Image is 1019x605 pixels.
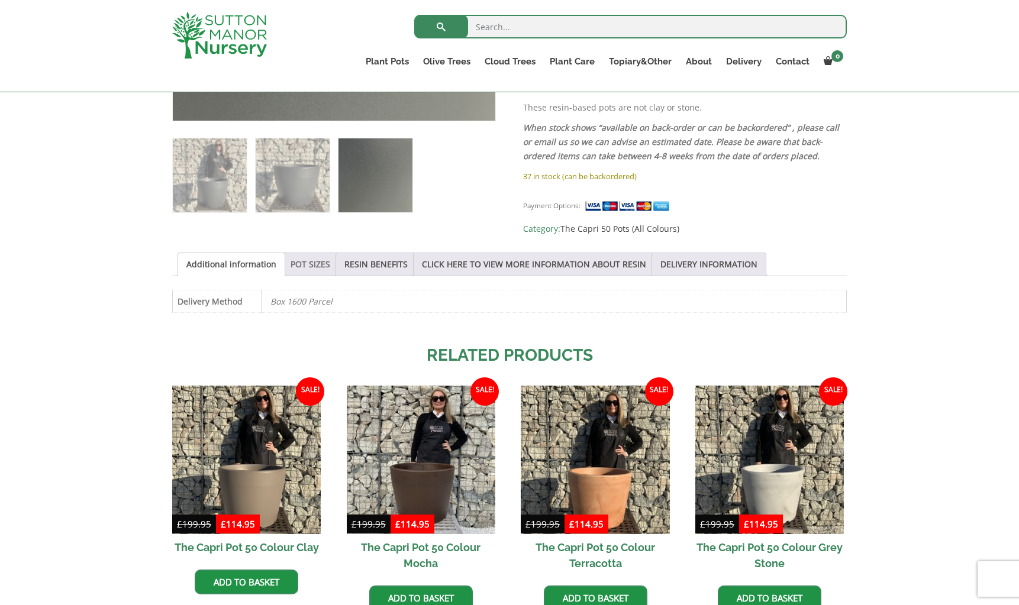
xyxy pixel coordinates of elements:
[695,534,844,577] h2: The Capri Pot 50 Colour Grey Stone
[700,518,734,530] bdi: 199.95
[291,253,330,276] a: POT SIZES
[344,253,408,276] a: RESIN BENEFITS
[395,518,430,530] bdi: 114.95
[585,200,673,212] img: payment supported
[470,377,499,406] span: Sale!
[347,534,495,577] h2: The Capri Pot 50 Colour Mocha
[221,518,226,530] span: £
[831,50,843,62] span: 0
[177,518,182,530] span: £
[523,201,581,210] small: Payment Options:
[359,53,416,70] a: Plant Pots
[296,377,324,406] span: Sale!
[177,518,211,530] bdi: 199.95
[221,518,255,530] bdi: 114.95
[521,534,669,577] h2: The Capri Pot 50 Colour Terracotta
[347,386,495,534] img: The Capri Pot 50 Colour Mocha
[172,343,847,368] h2: Related products
[719,53,769,70] a: Delivery
[645,377,673,406] span: Sale!
[523,169,847,183] p: 37 in stock (can be backordered)
[172,386,321,561] a: Sale! The Capri Pot 50 Colour Clay
[817,53,847,70] a: 0
[819,377,847,406] span: Sale!
[186,253,276,276] a: Additional information
[478,53,543,70] a: Cloud Trees
[173,290,262,312] th: Delivery Method
[172,12,267,59] img: logo
[769,53,817,70] a: Contact
[172,290,847,313] table: Product Details
[679,53,719,70] a: About
[172,386,321,534] img: The Capri Pot 50 Colour Clay
[744,518,778,530] bdi: 114.95
[523,101,847,115] p: These resin-based pots are not clay or stone.
[270,290,837,312] p: Box 1600 Parcel
[416,53,478,70] a: Olive Trees
[395,518,401,530] span: £
[414,15,847,38] input: Search...
[523,122,839,161] em: When stock shows “available on back-order or can be backordered” , please call or email us so we ...
[338,138,412,212] img: The Capri Pot 50 Colour Charcoal - Image 3
[422,253,646,276] a: CLICK HERE TO VIEW MORE INFORMATION ABOUT RESIN
[347,386,495,577] a: Sale! The Capri Pot 50 Colour Mocha
[521,386,669,534] img: The Capri Pot 50 Colour Terracotta
[569,518,575,530] span: £
[521,386,669,577] a: Sale! The Capri Pot 50 Colour Terracotta
[352,518,357,530] span: £
[256,138,330,212] img: The Capri Pot 50 Colour Charcoal - Image 2
[700,518,705,530] span: £
[660,253,757,276] a: DELIVERY INFORMATION
[195,570,298,594] a: Add to basket: “The Capri Pot 50 Colour Clay”
[173,138,247,212] img: The Capri Pot 50 Colour Charcoal
[560,223,679,234] a: The Capri 50 Pots (All Colours)
[695,386,844,577] a: Sale! The Capri Pot 50 Colour Grey Stone
[602,53,679,70] a: Topiary&Other
[543,53,602,70] a: Plant Care
[695,386,844,534] img: The Capri Pot 50 Colour Grey Stone
[744,518,749,530] span: £
[525,518,531,530] span: £
[352,518,386,530] bdi: 199.95
[172,534,321,561] h2: The Capri Pot 50 Colour Clay
[525,518,560,530] bdi: 199.95
[569,518,604,530] bdi: 114.95
[523,222,847,236] span: Category:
